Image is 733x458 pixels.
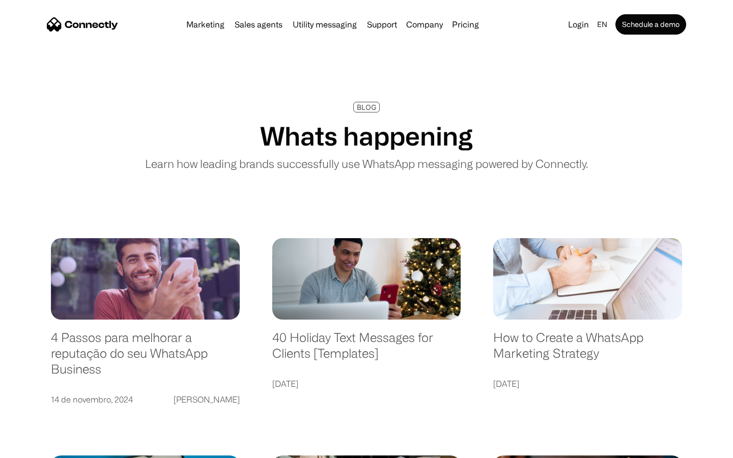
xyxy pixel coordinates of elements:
div: [DATE] [272,377,298,391]
div: Company [406,17,443,32]
a: Support [363,20,401,28]
a: Schedule a demo [615,14,686,35]
div: en [597,17,607,32]
a: Sales agents [231,20,287,28]
a: 4 Passos para melhorar a reputação do seu WhatsApp Business [51,330,240,387]
a: Pricing [448,20,483,28]
h1: Whats happening [260,121,473,151]
div: en [593,17,613,32]
div: BLOG [357,103,376,111]
div: 14 de novembro, 2024 [51,392,133,407]
a: Utility messaging [289,20,361,28]
ul: Language list [20,440,61,454]
a: 40 Holiday Text Messages for Clients [Templates] [272,330,461,371]
a: Login [564,17,593,32]
div: [DATE] [493,377,519,391]
div: [PERSON_NAME] [174,392,240,407]
p: Learn how leading brands successfully use WhatsApp messaging powered by Connectly. [145,155,588,172]
a: Marketing [182,20,229,28]
a: home [47,17,118,32]
aside: Language selected: English [10,440,61,454]
a: How to Create a WhatsApp Marketing Strategy [493,330,682,371]
div: Company [403,17,446,32]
